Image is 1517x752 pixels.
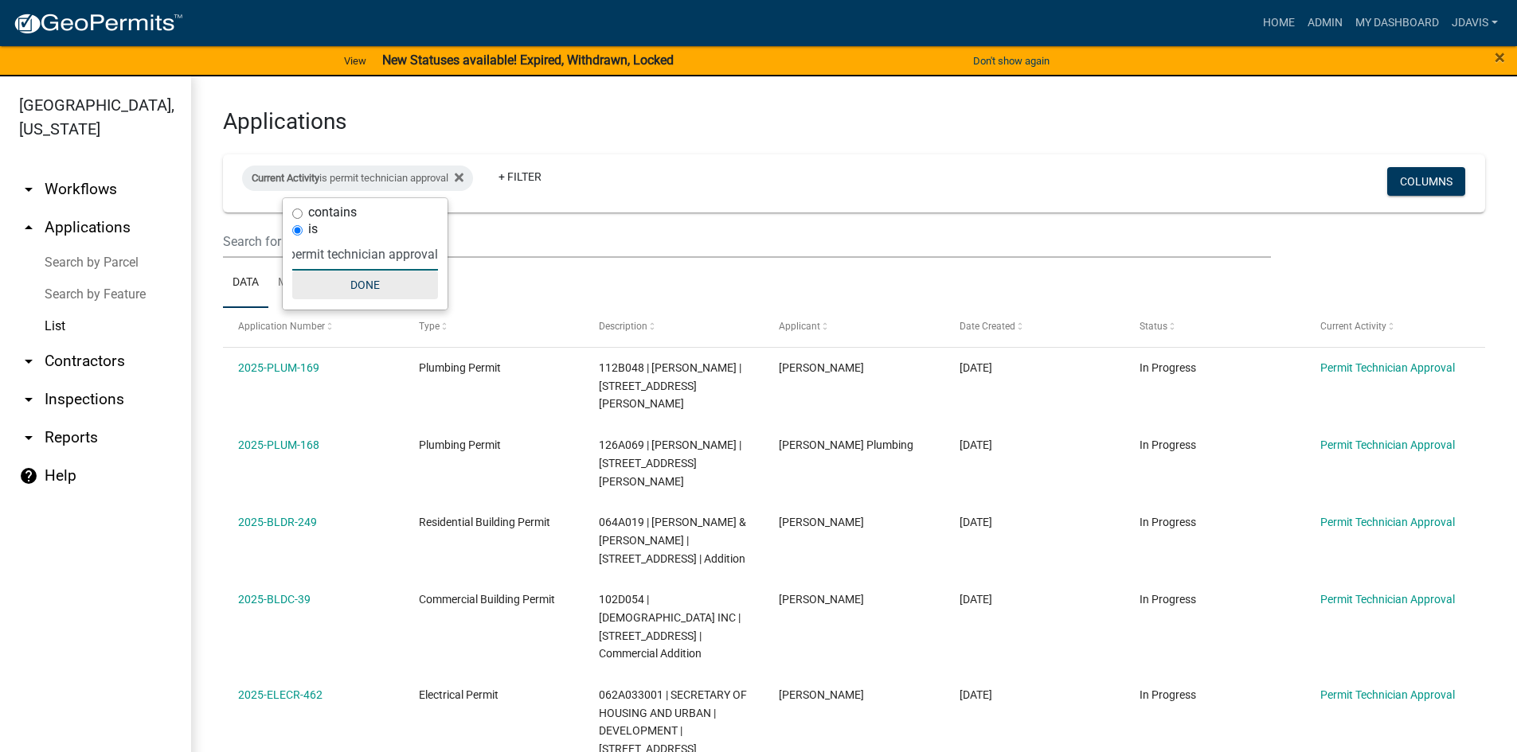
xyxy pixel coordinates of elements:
[779,593,864,606] span: Terrell
[960,593,992,606] span: 08/20/2025
[1495,48,1505,67] button: Close
[584,308,764,346] datatable-header-cell: Description
[1495,46,1505,68] span: ×
[19,352,38,371] i: arrow_drop_down
[1387,167,1465,196] button: Columns
[779,516,864,528] span: Greg Gober
[599,321,647,332] span: Description
[967,48,1056,74] button: Don't show again
[960,361,992,374] span: 08/21/2025
[419,516,550,528] span: Residential Building Permit
[779,361,864,374] span: Isidro Gallegos
[1140,688,1196,701] span: In Progress
[764,308,944,346] datatable-header-cell: Applicant
[1320,361,1455,374] a: Permit Technician Approval
[223,108,1485,135] h3: Applications
[308,206,357,219] label: contains
[238,593,311,606] a: 2025-BLDC-39
[308,223,318,236] label: is
[960,438,992,451] span: 08/20/2025
[960,516,992,528] span: 08/20/2025
[779,321,820,332] span: Applicant
[338,48,373,74] a: View
[242,166,473,191] div: is permit technician approval
[1320,516,1455,528] a: Permit Technician Approval
[292,271,438,299] button: Done
[1320,688,1455,701] a: Permit Technician Approval
[1445,8,1504,38] a: jdavis
[19,428,38,447] i: arrow_drop_down
[238,321,325,332] span: Application Number
[19,466,38,485] i: help
[19,218,38,237] i: arrow_drop_up
[779,438,913,451] span: Harris Plumbing
[19,180,38,199] i: arrow_drop_down
[599,593,741,660] span: 102D054 | LAKEPOINT COMMUNITY CHURCH INC | 940 HARMONY RD | Commercial Addition
[1140,321,1167,332] span: Status
[1305,308,1485,346] datatable-header-cell: Current Activity
[1320,593,1455,606] a: Permit Technician Approval
[1140,438,1196,451] span: In Progress
[419,321,440,332] span: Type
[223,308,403,346] datatable-header-cell: Application Number
[944,308,1124,346] datatable-header-cell: Date Created
[1140,361,1196,374] span: In Progress
[403,308,583,346] datatable-header-cell: Type
[1320,438,1455,451] a: Permit Technician Approval
[223,258,268,309] a: Data
[252,172,319,184] span: Current Activity
[960,688,992,701] span: 08/20/2025
[419,361,501,374] span: Plumbing Permit
[419,688,498,701] span: Electrical Permit
[19,390,38,409] i: arrow_drop_down
[1124,308,1304,346] datatable-header-cell: Status
[382,53,674,68] strong: New Statuses available! Expired, Withdrawn, Locked
[1320,321,1386,332] span: Current Activity
[1301,8,1349,38] a: Admin
[1257,8,1301,38] a: Home
[1349,8,1445,38] a: My Dashboard
[599,361,741,411] span: 112B048 | Isidro Gallegos | 887 Worley Crossroads, Jasper, GA, 30143
[268,258,311,309] a: Map
[223,225,1271,258] input: Search for applications
[599,516,746,565] span: 064A019 | JEWERS JOHN & LISA | 119 REIDS RD | Addition
[779,688,864,701] span: Jason Minchey
[238,361,319,374] a: 2025-PLUM-169
[1140,516,1196,528] span: In Progress
[1140,593,1196,606] span: In Progress
[486,162,554,191] a: + Filter
[238,516,317,528] a: 2025-BLDR-249
[419,438,501,451] span: Plumbing Permit
[599,438,741,488] span: 126A069 | Lucas Harris | 10 Harvey Wood Drive
[419,593,555,606] span: Commercial Building Permit
[960,321,1015,332] span: Date Created
[238,688,323,701] a: 2025-ELECR-462
[238,438,319,451] a: 2025-PLUM-168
